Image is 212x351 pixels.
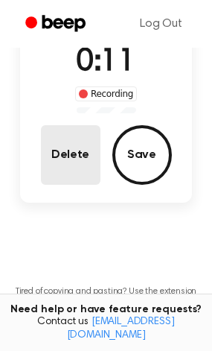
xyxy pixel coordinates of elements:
a: Log Out [125,6,197,42]
div: Recording [75,86,137,101]
button: Delete Audio Record [41,125,100,185]
span: Contact us [9,316,203,342]
a: [EMAIL_ADDRESS][DOMAIN_NAME] [67,317,175,341]
span: 0:11 [76,47,135,78]
button: Save Audio Record [112,125,172,185]
p: Tired of copying and pasting? Use the extension to automatically insert your recordings. [12,286,200,309]
a: Beep [15,10,99,39]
